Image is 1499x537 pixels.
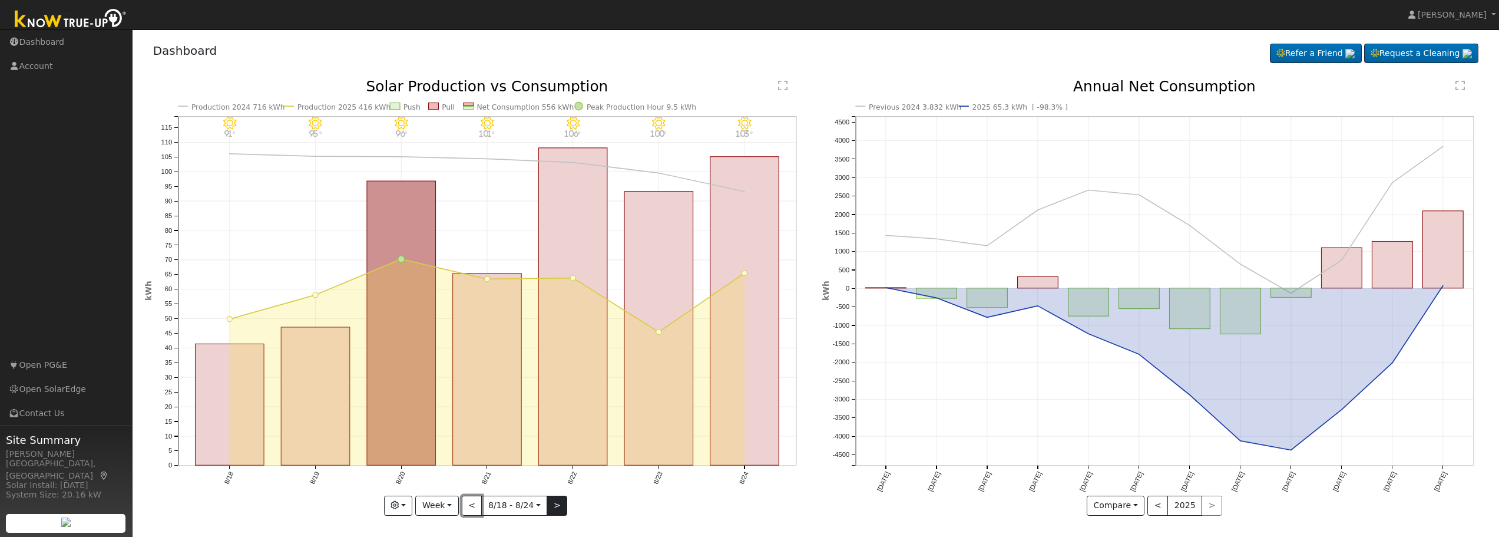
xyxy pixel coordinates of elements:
[916,288,957,298] rect: onclick=""
[144,281,153,301] text: kWh
[875,471,891,493] text: [DATE]
[832,322,849,329] text: -1000
[164,256,172,263] text: 70
[869,103,961,111] text: Previous 2024 3,832 kWh
[567,117,580,130] i: 8/22 - Clear
[1322,248,1362,289] rect: onclick=""
[1345,49,1355,58] img: retrieve
[415,496,458,516] button: Week
[1271,288,1312,298] rect: onclick=""
[481,496,547,516] button: 8/18 - 8/24
[1433,471,1448,493] text: [DATE]
[99,471,110,480] a: Map
[835,156,849,163] text: 3500
[835,229,849,236] text: 1500
[738,471,750,486] text: 8/24
[227,317,232,322] circle: onclick=""
[6,432,126,448] span: Site Summary
[1086,331,1091,337] circle: onclick=""
[738,117,751,130] i: 8/24 - Clear
[309,117,322,130] i: 8/19 - Clear
[475,130,499,138] p: 101°
[1339,407,1345,413] circle: onclick=""
[1289,448,1294,453] circle: onclick=""
[161,124,172,131] text: 115
[6,489,126,501] div: System Size: 20.16 kW
[1129,471,1144,493] text: [DATE]
[195,344,264,466] rect: onclick=""
[164,388,172,396] text: 25
[1035,207,1040,213] circle: onclick=""
[1078,471,1094,493] text: [DATE]
[481,471,492,486] text: 8/21
[161,139,172,146] text: 110
[61,518,71,527] img: retrieve
[1237,439,1243,444] circle: onclick=""
[733,130,757,138] p: 103°
[1170,288,1210,329] rect: onclick=""
[1087,496,1145,516] button: Compare
[832,341,849,348] text: -1500
[1017,277,1058,289] rect: onclick=""
[832,396,849,403] text: -3000
[398,256,404,262] circle: onclick=""
[1441,144,1446,149] circle: onclick=""
[934,295,939,301] circle: onclick=""
[168,447,172,454] text: 5
[1119,288,1159,309] rect: onclick=""
[967,288,1007,308] rect: onclick=""
[484,276,489,282] circle: onclick=""
[984,243,990,249] circle: onclick=""
[883,285,888,291] circle: onclick=""
[367,181,436,466] rect: onclick=""
[164,433,172,440] text: 10
[164,418,172,425] text: 15
[656,330,661,335] circle: onclick=""
[1390,361,1395,366] circle: onclick=""
[6,479,126,492] div: Solar Install: [DATE]
[476,103,574,111] text: Net Consumption 556 kWh
[835,174,849,181] text: 3000
[164,242,172,249] text: 75
[656,170,661,176] circle: onclick=""
[1035,304,1040,309] circle: onclick=""
[846,285,849,292] text: 0
[153,44,217,58] a: Dashboard
[561,130,585,138] p: 106°
[836,304,849,311] text: -500
[281,328,350,466] rect: onclick=""
[164,330,172,337] text: 45
[164,271,172,278] text: 65
[1230,471,1246,493] text: [DATE]
[1270,44,1362,64] a: Refer a Friend
[164,345,172,352] text: 40
[1237,262,1243,267] circle: onclick=""
[395,117,408,130] i: 8/20 - Clear
[6,457,126,482] div: [GEOGRAPHIC_DATA], [GEOGRAPHIC_DATA]
[304,130,327,138] p: 95°
[1455,80,1465,91] text: 
[164,374,172,381] text: 30
[984,315,990,320] circle: onclick=""
[223,471,234,486] text: 8/18
[883,233,888,238] circle: onclick=""
[481,117,494,130] i: 8/21 - MostlyClear
[977,471,992,493] text: [DATE]
[570,160,575,165] circle: onclick=""
[835,211,849,218] text: 2000
[1364,44,1478,64] a: Request a Cleaning
[1372,242,1413,288] rect: onclick=""
[1423,211,1464,288] rect: onclick=""
[164,403,172,410] text: 20
[865,288,906,288] rect: onclick=""
[366,78,608,95] text: Solar Production vs Consumption
[835,248,849,255] text: 1000
[835,137,849,144] text: 4000
[164,301,172,308] text: 55
[821,281,830,301] text: kWh
[1462,49,1472,58] img: retrieve
[538,148,607,466] rect: onclick=""
[313,292,318,298] circle: onclick=""
[624,192,693,466] rect: onclick=""
[1441,284,1446,289] circle: onclick=""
